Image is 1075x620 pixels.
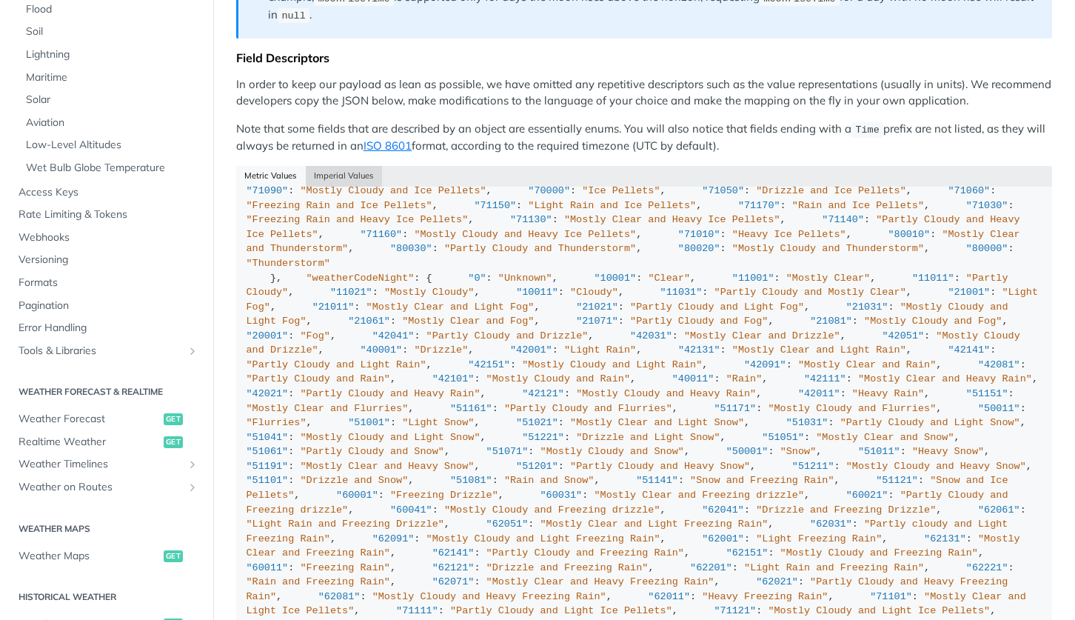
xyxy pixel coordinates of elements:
span: "51081" [450,475,492,486]
span: "Mostly Cloudy and Light Snow" [300,432,480,443]
h2: Weather Maps [11,522,202,536]
span: "Mostly Cloudy and Heavy Freezing Rain" [372,591,606,602]
span: Soil [26,24,198,39]
span: "51021" [516,417,558,428]
span: "Partly Cloudy and Fog" [630,316,768,327]
a: Aviation [19,112,202,134]
span: "Mostly Cloudy and Light Ice Pellets" [768,605,990,616]
span: "Mostly Clear and Drizzle" [684,330,840,341]
span: "Fog" [300,330,330,341]
a: Versioning [11,249,202,271]
span: "Thunderstorm" [247,258,330,269]
span: "42011" [798,388,840,399]
span: "51101" [247,475,289,486]
span: "Heavy Freezing Rain" [702,591,828,602]
span: "weatherCodeNight" [307,273,415,284]
span: "42131" [678,344,720,356]
span: "60001" [336,490,378,501]
span: "42121" [522,388,564,399]
span: "Light Fog" [247,287,1045,313]
span: "51171" [714,403,756,414]
span: "62011" [648,591,690,602]
span: "62051" [486,519,529,530]
span: "Mostly Cloudy" [384,287,475,298]
span: "51141" [636,475,678,486]
span: "Partly Cloudy and Rain" [247,373,390,384]
p: Note that some fields that are described by an object are essentially enums. You will also notice... [236,121,1052,155]
span: "Partly cloudy and Light Freezing Rain" [247,519,1014,544]
span: "Heavy Rain" [852,388,924,399]
span: "42031" [630,330,672,341]
span: "Light Rain and Freezing Drizzle" [247,519,444,530]
span: "21081" [810,316,852,327]
span: "Light Rain and Freezing Rain" [744,562,924,573]
a: Pagination [11,295,202,317]
p: In order to keep our payload as lean as possible, we have omitted any repetitive descriptors such... [236,76,1052,110]
a: Weather on RoutesShow subpages for Weather on Routes [11,476,202,499]
span: "Drizzle and Ice Pellets" [756,185,906,196]
span: "10011" [516,287,558,298]
button: Show subpages for Weather on Routes [187,481,198,493]
span: "51121" [876,475,918,486]
span: "51211" [792,461,834,472]
a: ISO 8601 [364,139,412,153]
span: "Freezing Rain and Heavy Ice Pellets" [247,214,469,225]
span: "51151" [966,388,1008,399]
span: "Mostly Cloudy and Thunderstorm" [732,243,924,254]
span: Maritime [26,70,198,85]
span: "80010" [888,229,930,240]
span: "Snow and Ice Pellets" [247,475,1014,501]
span: "71060" [948,185,991,196]
span: "62141" [432,547,475,559]
span: "Mostly Cloudy and Heavy Rain" [576,388,756,399]
span: "21001" [948,287,991,298]
span: "21011" [312,301,355,313]
span: "62131" [924,533,966,544]
a: Weather TimelinesShow subpages for Weather Timelines [11,453,202,476]
button: Imperial Values [306,166,383,187]
span: "Partly Cloudy and Heavy Snow" [570,461,750,472]
span: "42001" [510,344,552,356]
span: "60011" [247,562,289,573]
span: "62031" [810,519,852,530]
span: "42091" [744,359,786,370]
a: Formats [11,272,202,294]
span: Tools & Libraries [19,344,183,359]
span: Weather on Routes [19,480,183,495]
span: Weather Forecast [19,412,160,427]
span: "42141" [948,344,991,356]
span: "Drizzle and Freezing Drizzle" [756,504,936,516]
span: "50001" [726,446,768,457]
a: Weather Mapsget [11,545,202,567]
span: "Partly Cloudy and Flurries" [504,403,672,414]
span: "71160" [360,229,402,240]
a: Maritime [19,67,202,89]
button: Show subpages for Weather Timelines [187,459,198,470]
span: "Light Rain and Ice Pellets" [528,200,696,211]
span: "51061" [247,446,289,457]
span: "Partly Cloudy and Drizzle" [426,330,589,341]
span: Versioning [19,253,198,267]
span: "42151" [468,359,510,370]
span: "71150" [474,200,516,211]
span: "Mostly Clear and Light Snow" [570,417,744,428]
a: Solar [19,89,202,111]
span: "11011" [912,273,954,284]
span: "Mostly Clear and Heavy Freezing Rain" [486,576,714,587]
span: "Snow" [780,446,817,457]
span: "0" [468,273,486,284]
span: "Drizzle" [414,344,468,356]
span: "Partly Cloudy and Heavy Freezing Rain" [247,576,1014,602]
span: "62021" [756,576,798,587]
span: "10001" [594,273,636,284]
span: "Mostly Clear and Light Rain" [732,344,906,356]
span: Error Handling [19,321,198,336]
a: Lightning [19,44,202,66]
span: "62071" [432,576,475,587]
span: Webhooks [19,230,198,245]
span: "Mostly Cloudy and Flurries" [768,403,936,414]
span: "Mostly Cloudy and Rain" [486,373,630,384]
span: "Freezing Rain and Ice Pellets" [247,200,432,211]
span: "Mostly Clear and Heavy Ice Pellets" [564,214,780,225]
span: "62201" [690,562,732,573]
